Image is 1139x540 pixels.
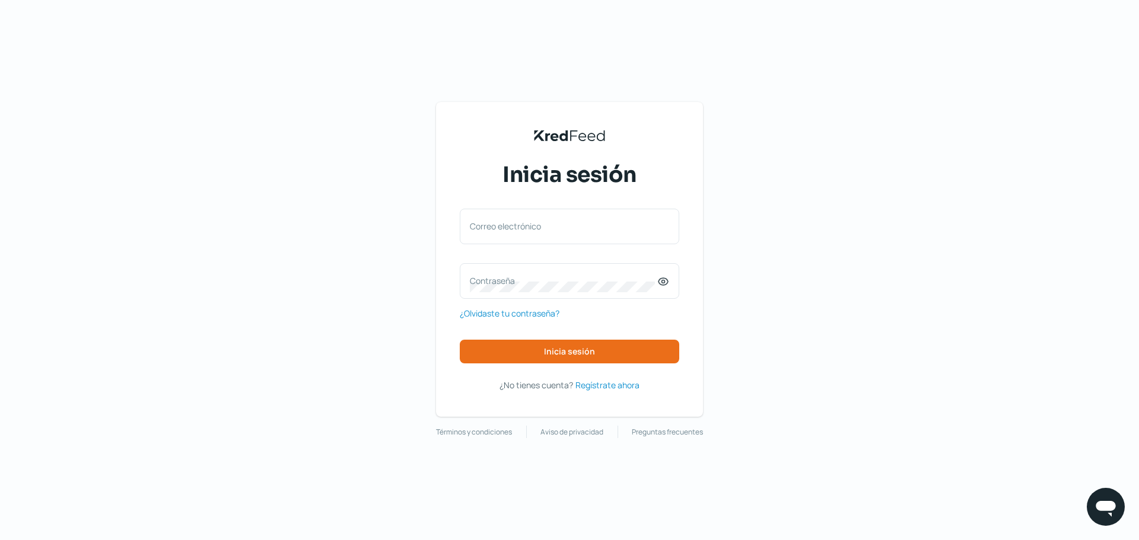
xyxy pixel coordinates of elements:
[436,426,512,439] a: Términos y condiciones
[544,347,595,356] span: Inicia sesión
[470,275,657,286] label: Contraseña
[499,379,573,391] span: ¿No tienes cuenta?
[502,160,637,190] span: Inicia sesión
[540,426,603,439] a: Aviso de privacidad
[460,306,559,321] a: ¿Olvidaste tu contraseña?
[575,378,640,392] a: Regístrate ahora
[632,426,703,439] a: Preguntas frecuentes
[1094,495,1118,519] img: chatIcon
[460,340,679,363] button: Inicia sesión
[470,221,657,232] label: Correo electrónico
